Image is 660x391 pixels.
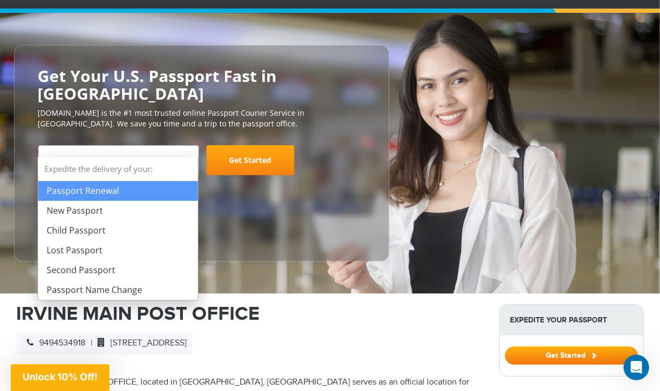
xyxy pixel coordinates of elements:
[38,67,365,102] h2: Get Your U.S. Passport Fast in [GEOGRAPHIC_DATA]
[38,240,198,260] li: Lost Passport
[505,351,638,359] a: Get Started
[23,371,98,382] span: Unlock 10% Off!
[38,181,198,201] li: Passport Renewal
[47,155,132,167] span: Select Your Service
[38,108,365,129] p: [DOMAIN_NAME] is the #1 most trusted online Passport Courier Service in [GEOGRAPHIC_DATA]. We sav...
[38,157,198,300] li: Expedite the delivery of your:
[500,305,643,335] strong: Expedite Your Passport
[17,304,483,324] h1: IRVINE MAIN POST OFFICE
[38,221,198,240] li: Child Passport
[17,332,192,355] div: |
[11,364,109,391] div: Unlock 10% Off!
[505,347,638,365] button: Get Started
[624,355,649,380] iframe: Intercom live chat
[38,181,365,191] span: Starting at $199 + government fees
[38,157,198,181] strong: Expedite the delivery of your:
[22,338,86,348] span: 9494534918
[38,260,198,280] li: Second Passport
[38,280,198,300] li: Passport Name Change
[38,145,199,175] span: Select Your Service
[38,201,198,221] li: New Passport
[93,338,187,348] span: [STREET_ADDRESS]
[47,149,188,179] span: Select Your Service
[206,145,294,175] a: Get Started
